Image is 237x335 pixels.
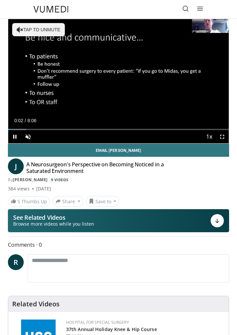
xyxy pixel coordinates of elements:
button: Unmute [21,130,35,143]
h4: Related Videos [12,300,60,308]
span: 8:06 [27,118,36,123]
span: 0:02 [14,118,23,123]
a: Email [PERSON_NAME] [8,144,229,157]
button: Save to [86,196,119,207]
button: See Related Videos Browse more videos while you listen [8,209,229,232]
button: Tap to unmute [12,23,65,36]
a: 5 Thumbs Up [8,196,50,207]
a: J [8,158,24,174]
img: VuMedi Logo [34,6,68,13]
a: 9 Videos [49,177,70,182]
span: Comments 0 [8,240,229,249]
div: By [8,177,229,183]
span: / [25,118,26,123]
button: Playback Rate [202,130,216,143]
span: 5 [17,198,20,205]
button: Share [53,196,83,207]
p: See Related Videos [13,214,94,221]
span: 384 views [8,185,30,192]
span: Browse more videos while you listen [13,221,94,227]
div: [DATE] [36,185,51,192]
button: Fullscreen [216,130,229,143]
a: 37th Annual Holiday Knee & Hip Course [66,326,157,332]
div: Progress Bar [8,129,229,130]
a: R [8,254,24,270]
button: Pause [8,130,21,143]
h4: A Neurosurgeon's Perspective on Becoming Noticed in a Saturated Environment [26,161,183,174]
video-js: Video Player [8,19,229,143]
a: [PERSON_NAME] [13,177,48,182]
a: Hospital for Special Surgery [66,320,129,325]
